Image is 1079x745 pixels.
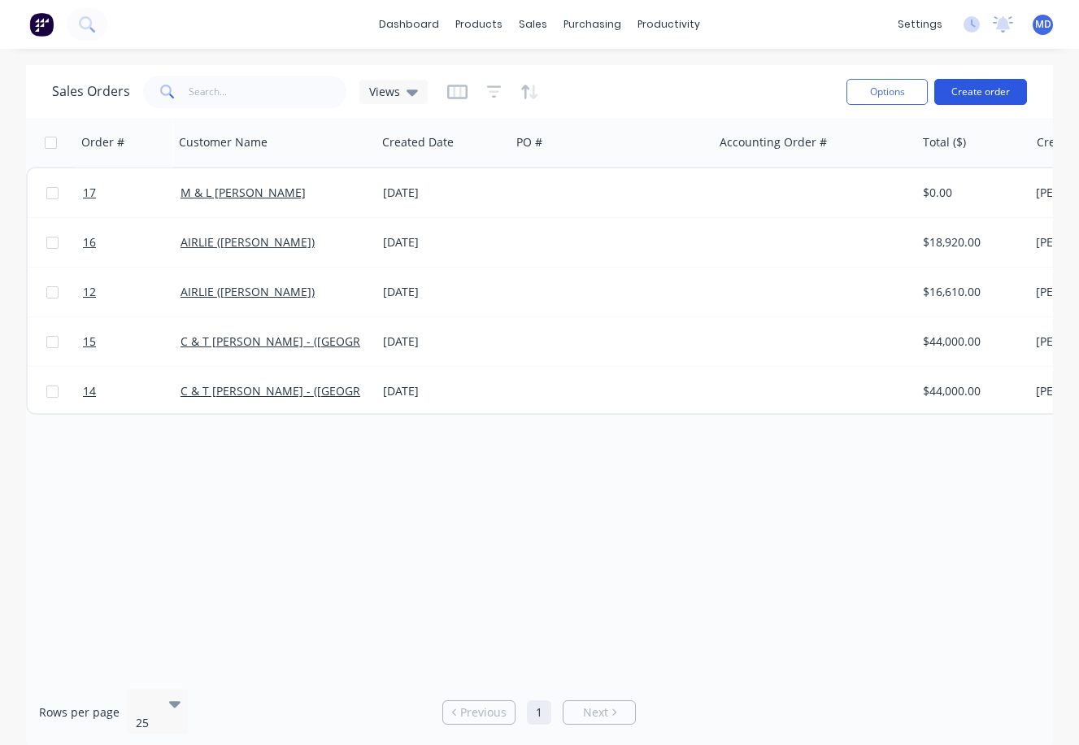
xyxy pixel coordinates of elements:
div: [DATE] [383,284,504,300]
a: AIRLIE ([PERSON_NAME]) [181,234,315,250]
ul: Pagination [436,700,642,725]
div: Total ($) [923,134,966,150]
span: 15 [83,333,96,350]
a: AIRLIE ([PERSON_NAME]) [181,284,315,299]
div: $0.00 [923,185,1018,201]
a: 12 [83,268,181,316]
span: 16 [83,234,96,251]
img: Factory [29,12,54,37]
a: Page 1 is your current page [527,700,551,725]
button: Create order [934,79,1027,105]
div: [DATE] [383,185,504,201]
a: dashboard [371,12,447,37]
a: 16 [83,218,181,267]
a: C & T [PERSON_NAME] - ([GEOGRAPHIC_DATA]) [181,333,433,349]
button: Options [846,79,928,105]
div: [DATE] [383,333,504,350]
span: Rows per page [39,704,120,721]
div: PO # [516,134,542,150]
div: 25 [136,715,155,731]
a: Next page [563,704,635,721]
div: $18,920.00 [923,234,1018,251]
div: $16,610.00 [923,284,1018,300]
div: sales [511,12,555,37]
div: Accounting Order # [720,134,827,150]
div: purchasing [555,12,629,37]
div: Order # [81,134,124,150]
span: 17 [83,185,96,201]
a: 14 [83,367,181,416]
span: MD [1035,17,1051,32]
a: M & L [PERSON_NAME] [181,185,306,200]
a: Previous page [443,704,515,721]
input: Search... [189,76,347,108]
div: products [447,12,511,37]
span: Next [583,704,608,721]
div: Customer Name [179,134,268,150]
a: C & T [PERSON_NAME] - ([GEOGRAPHIC_DATA]) [181,383,433,399]
span: Previous [460,704,507,721]
div: $44,000.00 [923,333,1018,350]
div: [DATE] [383,234,504,251]
div: Created Date [382,134,454,150]
div: productivity [629,12,708,37]
div: $44,000.00 [923,383,1018,399]
a: 15 [83,317,181,366]
a: 17 [83,168,181,217]
span: Views [369,83,400,100]
h1: Sales Orders [52,84,130,99]
span: 12 [83,284,96,300]
div: settings [890,12,951,37]
div: [DATE] [383,383,504,399]
span: 14 [83,383,96,399]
